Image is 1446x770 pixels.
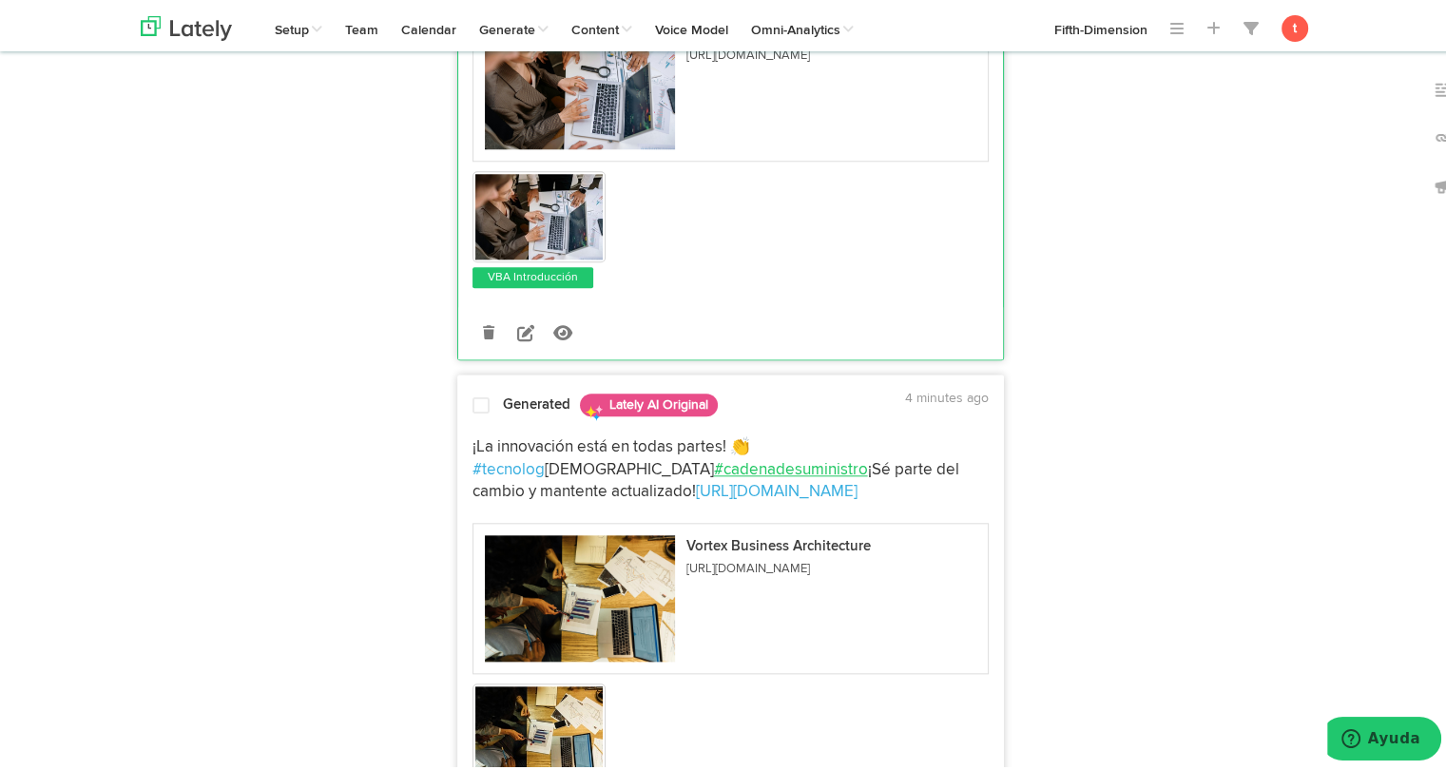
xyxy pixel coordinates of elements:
strong: Generated [503,394,570,408]
img: logo_lately_bg_light.svg [141,12,232,37]
iframe: Abre un widget desde donde se puede obtener más información [1327,713,1441,760]
img: 0zBeFuTpW2jmvv43juAR [485,531,675,658]
img: XnQZ1wGsQ06nzs3rkemK [485,18,675,144]
p: [URL][DOMAIN_NAME] [686,46,871,59]
span: Lately AI Original [580,390,718,413]
img: 0zBeFuTpW2jmvv43juAR [475,683,604,768]
time: 4 minutes ago [905,388,989,401]
img: sparkles.png [585,399,604,418]
p: [URL][DOMAIN_NAME] [686,559,871,572]
p: Vortex Business Architecture [686,535,871,549]
a: [URL][DOMAIN_NAME] [696,480,858,496]
a: #tecnolog [472,458,545,474]
a: #cadenadesuministro [714,458,868,474]
span: [DEMOGRAPHIC_DATA] [545,458,714,474]
span: ¡La innovación está en todas partes! 👏 [472,435,750,452]
a: VBA Introducción [484,264,582,283]
button: t [1282,11,1308,38]
img: XnQZ1wGsQ06nzs3rkemK [475,170,604,256]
